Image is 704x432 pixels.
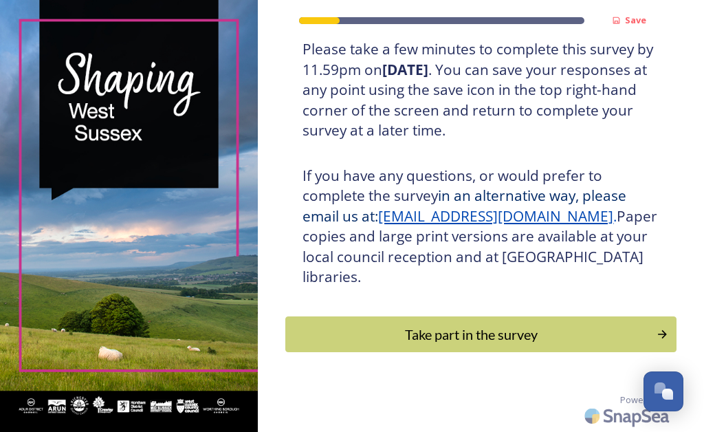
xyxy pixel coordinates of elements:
[378,206,613,226] a: [EMAIL_ADDRESS][DOMAIN_NAME]
[293,324,649,345] div: Take part in the survey
[302,39,659,141] h3: Please take a few minutes to complete this survey by 11.59pm on . You can save your responses at ...
[620,393,670,407] span: Powered by
[382,60,428,79] strong: [DATE]
[580,400,676,432] img: SnapSea Logo
[302,166,659,288] h3: If you have any questions, or would prefer to complete the survey Paper copies and large print ve...
[302,186,630,226] span: in an alternative way, please email us at:
[625,14,646,26] strong: Save
[285,316,676,352] button: Continue
[613,206,617,226] span: .
[643,371,683,411] button: Open Chat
